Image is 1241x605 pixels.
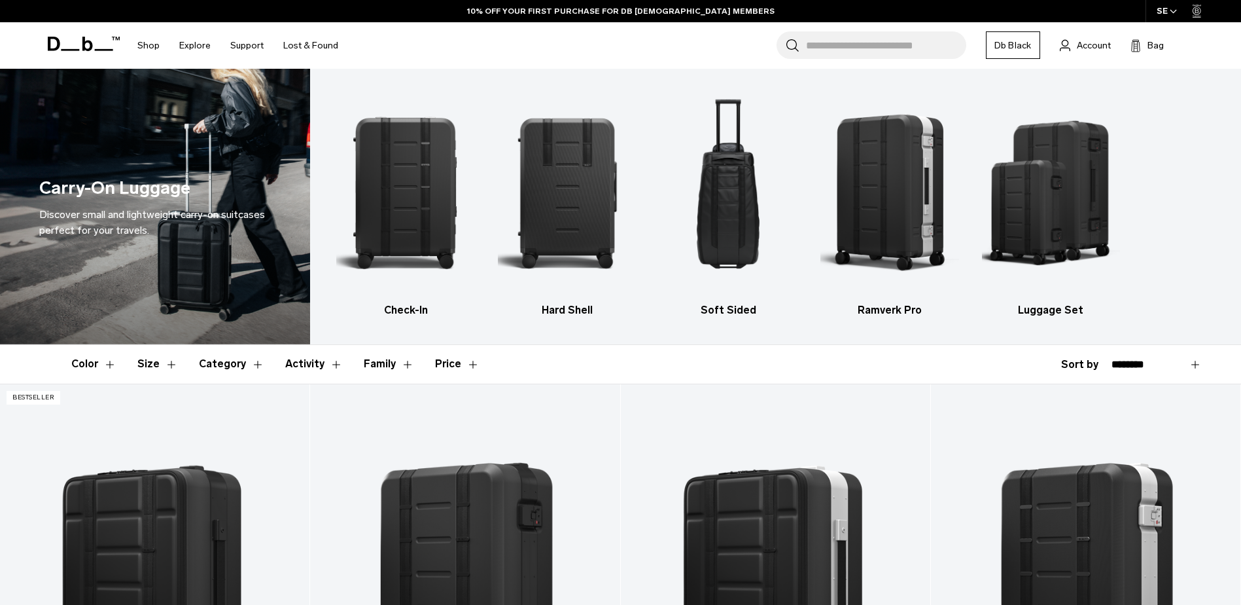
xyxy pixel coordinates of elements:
img: Db [820,88,959,296]
li: 5 / 5 [982,88,1121,318]
li: 2 / 5 [498,88,637,318]
span: Bag [1147,39,1164,52]
span: Discover small and lightweight carry-on suitcases perfect for your travels. [39,208,265,236]
a: Db Black [986,31,1040,59]
img: Db [659,88,797,296]
button: Toggle Filter [364,345,414,383]
h1: Carry-On Luggage [39,175,190,202]
li: 1 / 5 [336,88,475,318]
h3: Soft Sided [659,302,797,318]
h3: Ramverk Pro [820,302,959,318]
nav: Main Navigation [128,22,348,69]
img: Db [982,88,1121,296]
h3: Luggage Set [982,302,1121,318]
button: Toggle Filter [199,345,264,383]
img: Db [498,88,637,296]
a: Support [230,22,264,69]
button: Toggle Filter [137,345,178,383]
button: Bag [1130,37,1164,53]
a: Lost & Found [283,22,338,69]
a: Shop [137,22,160,69]
a: Db Luggage Set [982,88,1121,318]
a: Db Soft Sided [659,88,797,318]
a: Explore [179,22,211,69]
a: Db Check-In [336,88,475,318]
button: Toggle Filter [71,345,116,383]
a: Account [1060,37,1111,53]
li: 3 / 5 [659,88,797,318]
p: Bestseller [7,391,60,405]
img: Db [336,88,475,296]
li: 4 / 5 [820,88,959,318]
button: Toggle Filter [285,345,343,383]
a: Db Ramverk Pro [820,88,959,318]
a: Db Hard Shell [498,88,637,318]
a: 10% OFF YOUR FIRST PURCHASE FOR DB [DEMOGRAPHIC_DATA] MEMBERS [467,5,775,17]
h3: Check-In [336,302,475,318]
span: Account [1077,39,1111,52]
button: Toggle Price [435,345,480,383]
h3: Hard Shell [498,302,637,318]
